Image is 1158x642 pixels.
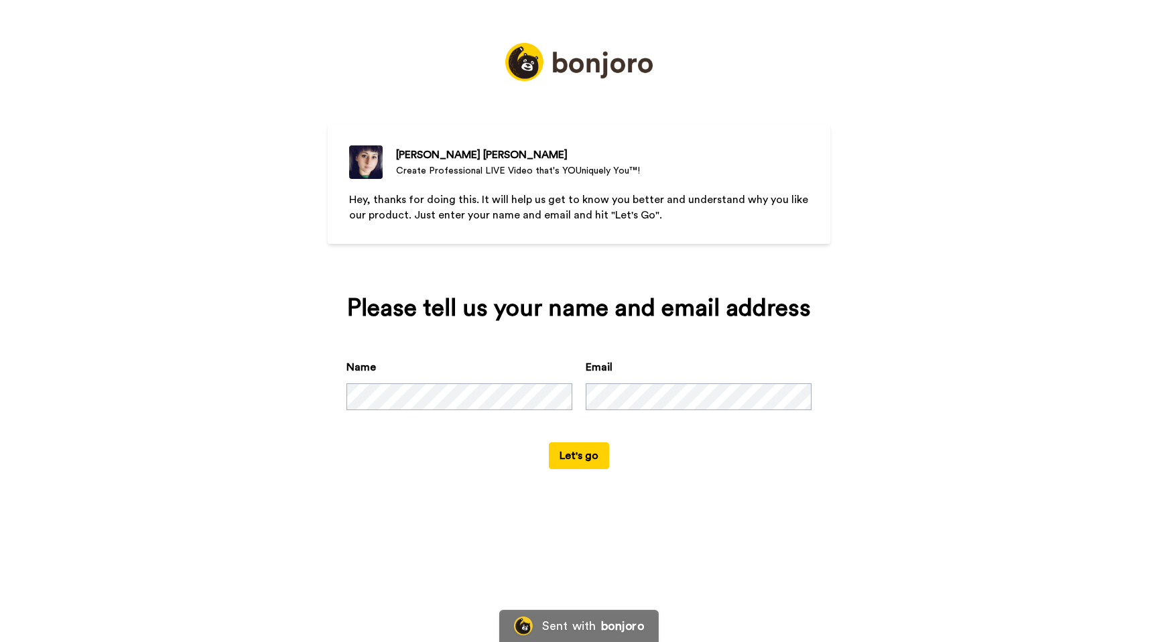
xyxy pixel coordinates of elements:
div: bonjoro [601,620,644,632]
button: Let's go [549,442,609,469]
div: Sent with [542,620,596,632]
img: https://static.bonjoro.com/50af3ca07300205f2f88271084dbad6d7d8ec78a/assets/images/logos/logo_full... [505,43,653,81]
div: [PERSON_NAME] [PERSON_NAME] [396,147,640,163]
label: Email [586,359,613,375]
img: Create Professional LIVE Video that's YOUniquely You™! [349,145,383,179]
div: Create Professional LIVE Video that's YOUniquely You™! [396,164,640,178]
span: Hey, thanks for doing this. It will help us get to know you better and understand why you like ou... [349,194,811,220]
img: Bonjoro Logo [514,617,533,635]
label: Name [346,359,376,375]
a: Bonjoro LogoSent withbonjoro [499,610,659,642]
div: Please tell us your name and email address [346,295,812,322]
